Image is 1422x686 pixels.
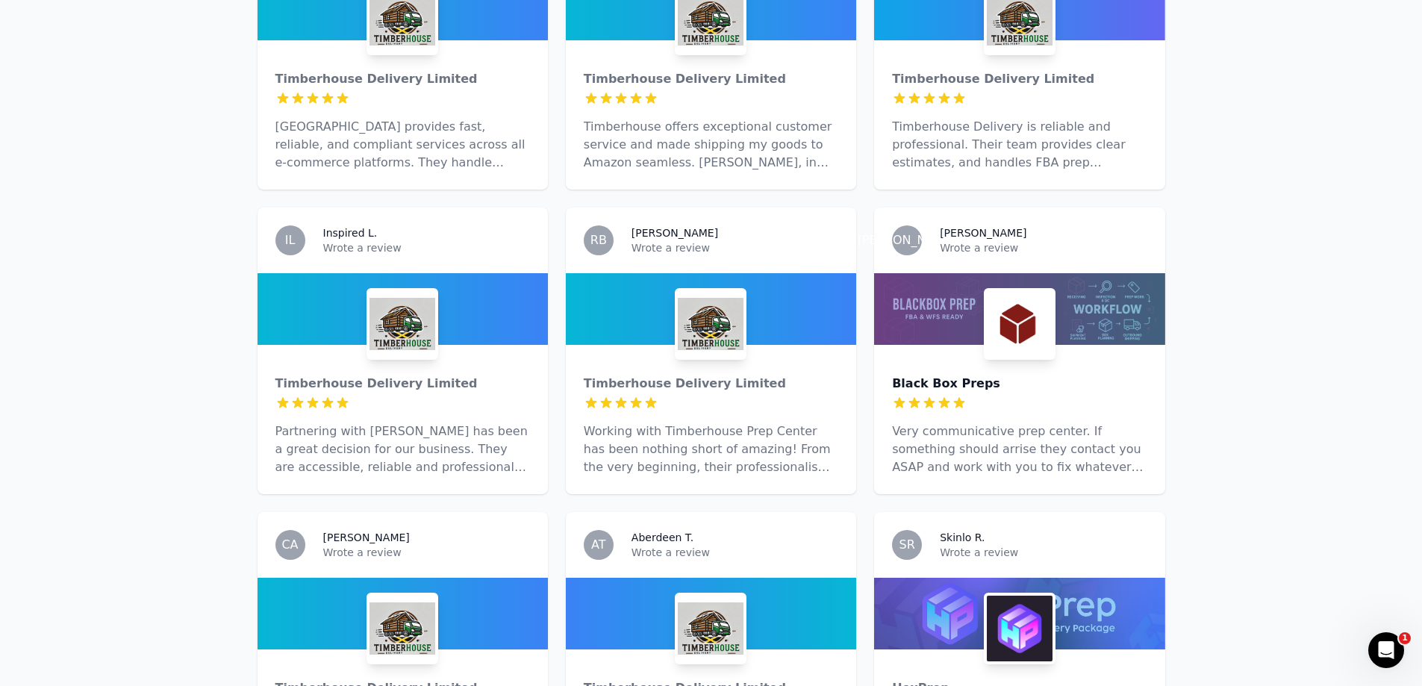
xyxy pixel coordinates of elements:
h3: Skinlo R. [940,530,985,545]
h3: [PERSON_NAME] [323,530,410,545]
div: Timberhouse Delivery Limited [584,70,838,88]
div: Timberhouse Delivery Limited [275,70,530,88]
h3: [PERSON_NAME] [940,225,1026,240]
p: Very communicative prep center. If something should arrise they contact you ASAP and work with yo... [892,422,1147,476]
img: Timberhouse Delivery Limited [369,291,435,357]
p: Wrote a review [632,545,838,560]
div: Timberhouse Delivery Limited [275,375,530,393]
img: Timberhouse Delivery Limited [678,291,743,357]
h3: [PERSON_NAME] [632,225,718,240]
div: Timberhouse Delivery Limited [584,375,838,393]
iframe: Intercom live chat [1368,632,1404,668]
p: Wrote a review [940,240,1147,255]
div: Timberhouse Delivery Limited [892,70,1147,88]
span: SR [899,539,915,551]
a: [PERSON_NAME][PERSON_NAME]Wrote a reviewBlack Box PrepsBlack Box PrepsVery communicative prep cen... [874,208,1164,494]
p: Wrote a review [323,545,530,560]
p: Wrote a review [632,240,838,255]
img: Timberhouse Delivery Limited [678,596,743,661]
h3: Aberdeen T. [632,530,693,545]
p: Timberhouse Delivery is reliable and professional. Their team provides clear estimates, and handl... [892,118,1147,172]
a: ILInspired L.Wrote a reviewTimberhouse Delivery LimitedTimberhouse Delivery LimitedPartnering wit... [258,208,548,494]
p: Partnering with [PERSON_NAME] has been a great decision for our business. They are accessible, re... [275,422,530,476]
p: Timberhouse offers exceptional customer service and made shipping my goods to Amazon seamless. [P... [584,118,838,172]
span: CA [281,539,298,551]
span: AT [591,539,605,551]
p: Wrote a review [323,240,530,255]
div: Black Box Preps [892,375,1147,393]
a: RB[PERSON_NAME]Wrote a reviewTimberhouse Delivery LimitedTimberhouse Delivery LimitedWorking with... [566,208,856,494]
img: HexPrep [987,596,1053,661]
span: RB [590,234,607,246]
span: IL [285,234,296,246]
span: 1 [1399,632,1411,644]
p: Wrote a review [940,545,1147,560]
img: Black Box Preps [987,291,1053,357]
span: [PERSON_NAME] [858,234,957,246]
h3: Inspired L. [323,225,378,240]
p: Working with Timberhouse Prep Center has been nothing short of amazing! From the very beginning, ... [584,422,838,476]
p: [GEOGRAPHIC_DATA] provides fast, reliable, and compliant services across all e-commerce platforms... [275,118,530,172]
img: Timberhouse Delivery Limited [369,596,435,661]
